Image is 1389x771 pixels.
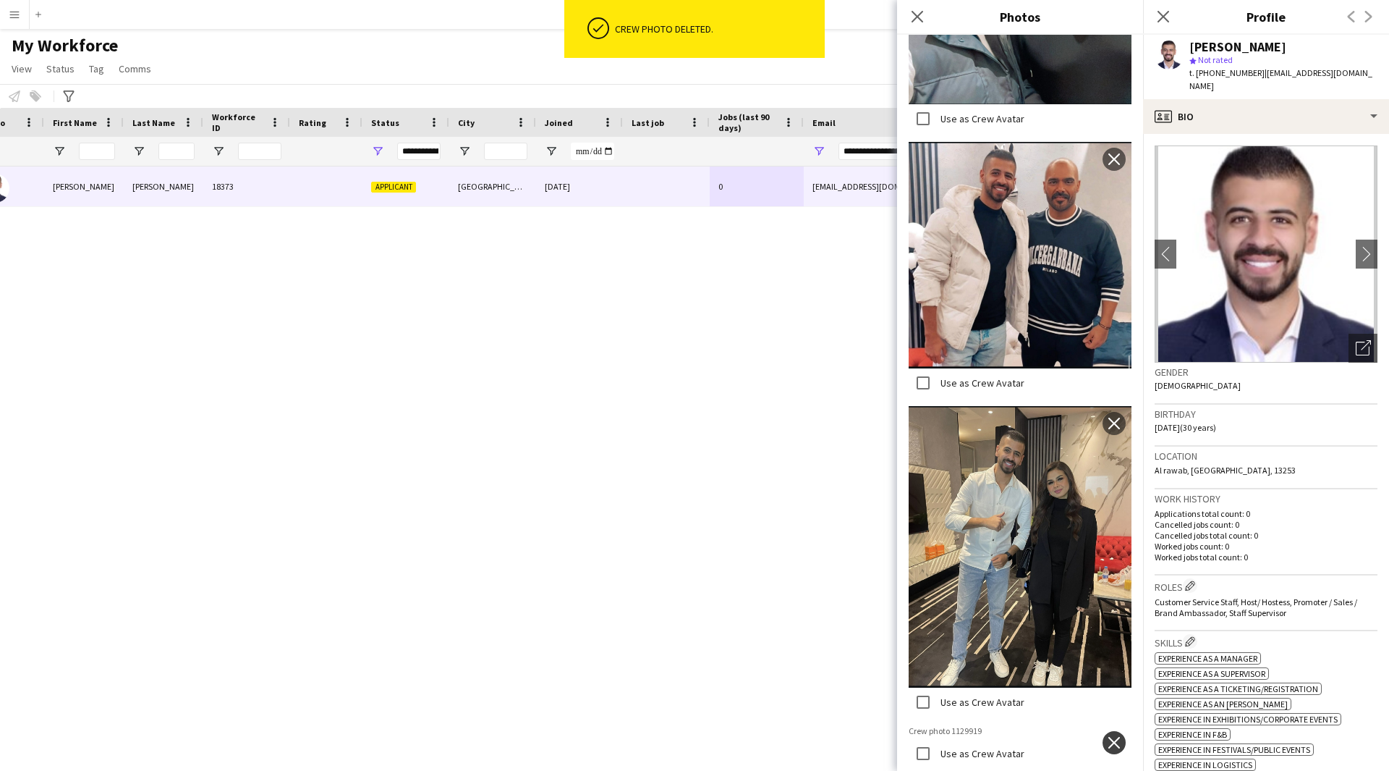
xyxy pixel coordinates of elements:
[46,62,75,75] span: Status
[1155,597,1357,618] span: Customer Service Staff, Host/ Hostess, Promoter / Sales / Brand Ambassador, Staff Supervisor
[371,182,416,193] span: Applicant
[938,112,1024,125] label: Use as Crew Avatar
[812,117,836,128] span: Email
[212,111,264,133] span: Workforce ID
[571,143,614,160] input: Joined Filter Input
[1155,380,1241,391] span: [DEMOGRAPHIC_DATA]
[203,167,290,206] div: 18373
[299,117,326,128] span: Rating
[1155,450,1377,463] h3: Location
[632,117,664,128] span: Last job
[53,145,66,158] button: Open Filter Menu
[1189,67,1265,78] span: t. [PHONE_NUMBER]
[371,117,399,128] span: Status
[89,62,104,75] span: Tag
[1155,541,1377,552] p: Worked jobs count: 0
[1189,41,1286,54] div: [PERSON_NAME]
[1348,334,1377,363] div: Open photos pop-in
[812,145,825,158] button: Open Filter Menu
[132,145,145,158] button: Open Filter Menu
[909,406,1131,688] img: Crew photo 1129921
[212,145,225,158] button: Open Filter Menu
[458,145,471,158] button: Open Filter Menu
[60,88,77,105] app-action-btn: Advanced filters
[1143,99,1389,134] div: Bio
[718,111,778,133] span: Jobs (last 90 days)
[1155,366,1377,379] h3: Gender
[1158,653,1257,664] span: Experience as a Manager
[536,167,623,206] div: [DATE]
[83,59,110,78] a: Tag
[1158,714,1338,725] span: Experience in Exhibitions/Corporate Events
[484,143,527,160] input: City Filter Input
[79,143,115,160] input: First Name Filter Input
[938,746,1024,759] label: Use as Crew Avatar
[897,7,1143,26] h3: Photos
[909,725,1131,738] img: Crew photo 1129919
[12,62,32,75] span: View
[1158,744,1310,755] span: Experience in Festivals/Public Events
[12,35,118,56] span: My Workforce
[119,62,151,75] span: Comms
[938,376,1024,389] label: Use as Crew Avatar
[1155,492,1377,505] h3: Work history
[1158,683,1318,694] span: Experience as a Ticketing/Registration
[615,22,819,35] div: Crew photo deleted.
[1155,634,1377,649] h3: Skills
[113,59,157,78] a: Comms
[1155,465,1296,476] span: Al rawab, [GEOGRAPHIC_DATA], 13253
[124,167,203,206] div: [PERSON_NAME]
[1155,552,1377,563] p: Worked jobs total count: 0
[838,143,1084,160] input: Email Filter Input
[938,696,1024,709] label: Use as Crew Avatar
[1155,422,1216,433] span: [DATE] (30 years)
[458,117,475,128] span: City
[1158,729,1227,740] span: Experience in F&B
[909,142,1131,368] img: Crew photo 1129922
[1155,408,1377,421] h3: Birthday
[1155,508,1377,519] p: Applications total count: 0
[1143,7,1389,26] h3: Profile
[710,167,804,206] div: 0
[44,167,124,206] div: [PERSON_NAME]
[545,145,558,158] button: Open Filter Menu
[1158,668,1265,679] span: Experience as a Supervisor
[545,117,573,128] span: Joined
[1155,519,1377,530] p: Cancelled jobs count: 0
[158,143,195,160] input: Last Name Filter Input
[53,117,97,128] span: First Name
[41,59,80,78] a: Status
[1155,578,1377,594] h3: Roles
[132,117,175,128] span: Last Name
[6,59,38,78] a: View
[371,145,384,158] button: Open Filter Menu
[804,167,1093,206] div: [EMAIL_ADDRESS][DOMAIN_NAME]
[1189,67,1372,91] span: | [EMAIL_ADDRESS][DOMAIN_NAME]
[238,143,281,160] input: Workforce ID Filter Input
[1155,530,1377,541] p: Cancelled jobs total count: 0
[449,167,536,206] div: [GEOGRAPHIC_DATA]
[1158,759,1252,770] span: Experience in Logistics
[1198,54,1233,65] span: Not rated
[1158,699,1288,709] span: Experience as an [PERSON_NAME]
[1155,146,1377,363] img: Crew avatar or photo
